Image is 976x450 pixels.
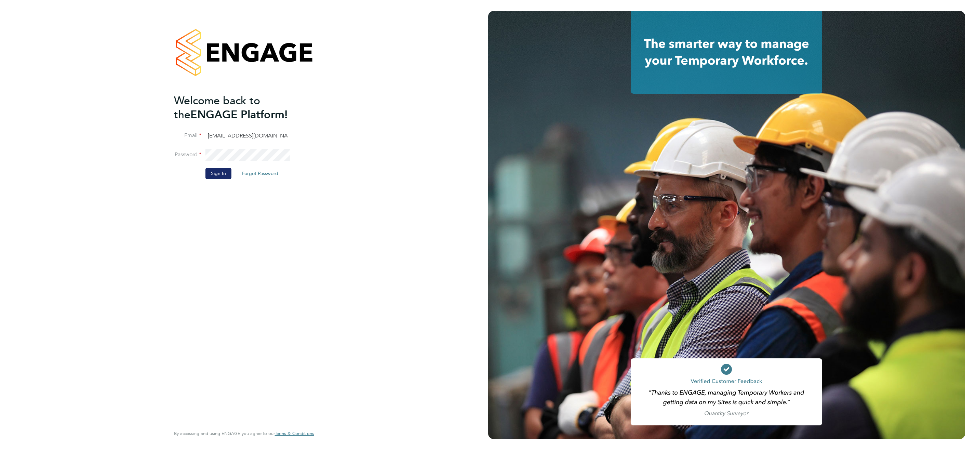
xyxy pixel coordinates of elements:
[174,94,260,121] span: Welcome back to the
[205,168,231,179] button: Sign In
[236,168,284,179] button: Forgot Password
[275,431,314,436] a: Terms & Conditions
[174,431,314,436] span: By accessing and using ENGAGE you agree to our
[205,130,290,142] input: Enter your work email...
[174,94,307,122] h2: ENGAGE Platform!
[174,132,201,139] label: Email
[174,151,201,158] label: Password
